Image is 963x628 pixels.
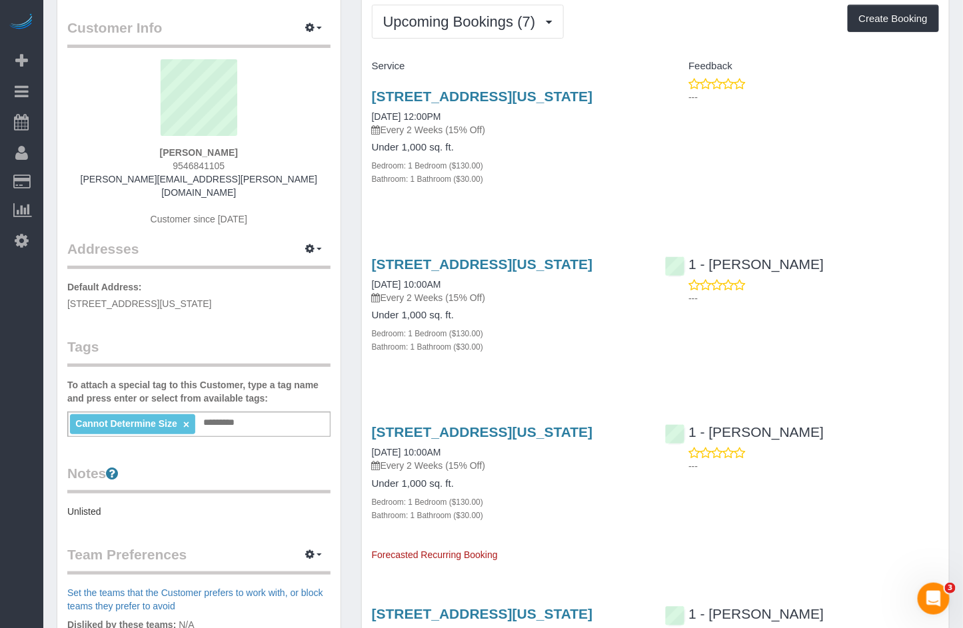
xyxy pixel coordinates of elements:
a: [STREET_ADDRESS][US_STATE] [372,606,593,621]
small: Bedroom: 1 Bedroom ($130.00) [372,161,483,170]
img: Automaid Logo [8,13,35,32]
span: 3 [945,583,956,593]
a: Set the teams that the Customer prefers to work with, or block teams they prefer to avoid [67,587,323,611]
p: Every 2 Weeks (15% Off) [372,459,646,472]
a: [STREET_ADDRESS][US_STATE] [372,89,593,104]
legend: Customer Info [67,18,331,48]
span: Upcoming Bookings (7) [383,13,542,30]
a: [PERSON_NAME][EMAIL_ADDRESS][PERSON_NAME][DOMAIN_NAME] [81,174,318,198]
h4: Under 1,000 sq. ft. [372,478,646,489]
legend: Notes [67,464,331,493]
span: Customer since [DATE] [151,214,247,224]
strong: [PERSON_NAME] [160,147,238,158]
small: Bedroom: 1 Bedroom ($130.00) [372,329,483,338]
small: Bathroom: 1 Bathroom ($30.00) [372,174,483,184]
h4: Under 1,000 sq. ft. [372,310,646,321]
a: [DATE] 12:00PM [372,111,441,122]
legend: Team Preferences [67,545,331,575]
a: 1 - [PERSON_NAME] [665,256,824,272]
label: To attach a special tag to this Customer, type a tag name and press enter or select from availabl... [67,378,331,405]
pre: Unlisted [67,505,331,518]
p: --- [688,91,939,104]
label: Default Address: [67,280,142,294]
span: [STREET_ADDRESS][US_STATE] [67,298,212,309]
a: 1 - [PERSON_NAME] [665,424,824,440]
a: [DATE] 10:00AM [372,447,441,458]
p: --- [688,460,939,473]
a: × [183,419,189,430]
a: [STREET_ADDRESS][US_STATE] [372,424,593,440]
button: Create Booking [848,5,939,33]
a: [STREET_ADDRESS][US_STATE] [372,256,593,272]
p: Every 2 Weeks (15% Off) [372,291,646,304]
span: Cannot Determine Size [75,418,177,429]
small: Bathroom: 1 Bathroom ($30.00) [372,342,483,352]
a: [DATE] 10:00AM [372,279,441,290]
span: Forecasted Recurring Booking [372,549,498,560]
small: Bathroom: 1 Bathroom ($30.00) [372,511,483,520]
small: Bedroom: 1 Bedroom ($130.00) [372,497,483,507]
p: --- [688,292,939,305]
iframe: Intercom live chat [918,583,950,615]
h4: Under 1,000 sq. ft. [372,142,646,153]
span: 9546841105 [173,160,225,171]
legend: Tags [67,337,331,367]
h4: Feedback [665,61,939,72]
p: Every 2 Weeks (15% Off) [372,123,646,137]
a: 1 - [PERSON_NAME] [665,606,824,621]
button: Upcoming Bookings (7) [372,5,564,39]
h4: Service [372,61,646,72]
